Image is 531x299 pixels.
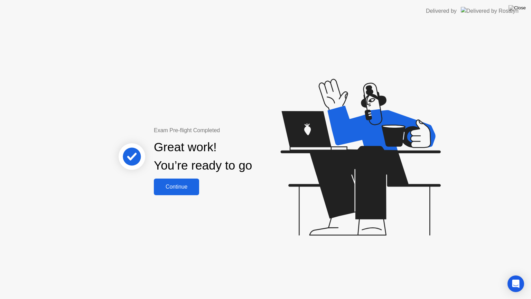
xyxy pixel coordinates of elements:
[154,126,297,135] div: Exam Pre-flight Completed
[507,275,524,292] div: Open Intercom Messenger
[154,138,252,175] div: Great work! You’re ready to go
[156,184,197,190] div: Continue
[426,7,457,15] div: Delivered by
[509,5,526,11] img: Close
[154,179,199,195] button: Continue
[461,7,519,15] img: Delivered by Rosalyn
